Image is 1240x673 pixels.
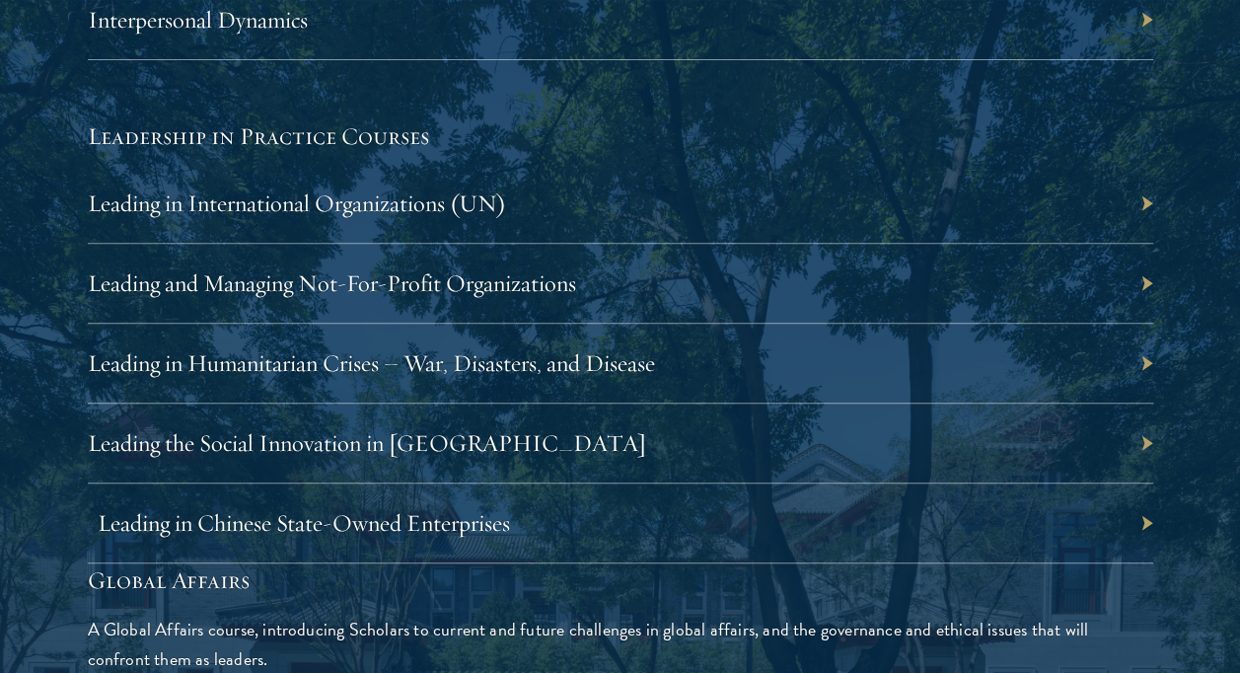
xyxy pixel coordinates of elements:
[88,188,506,218] a: Leading in International Organizations (UN)
[98,508,510,538] a: Leading in Chinese State-Owned Enterprises
[88,348,655,378] a: Leading in Humanitarian Crises – War, Disasters, and Disease
[88,268,576,298] a: Leading and Managing Not-For-Profit Organizations
[88,428,646,458] a: Leading the Social Innovation in [GEOGRAPHIC_DATA]
[88,5,308,35] a: Interpersonal Dynamics
[88,119,1153,153] h5: Leadership in Practice Courses
[88,563,1153,597] h5: Global Affairs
